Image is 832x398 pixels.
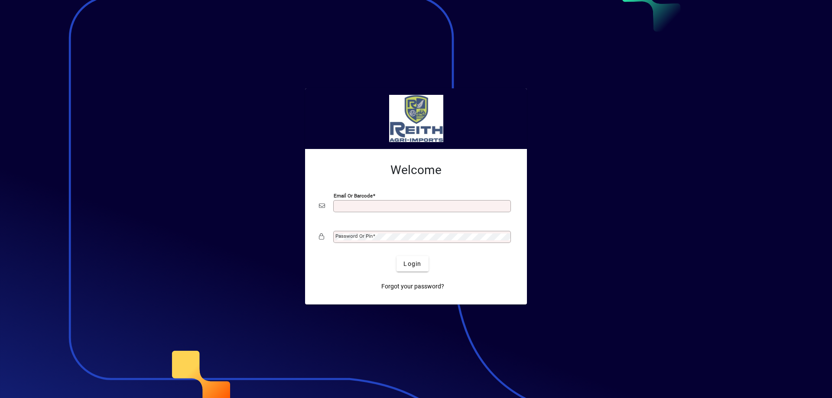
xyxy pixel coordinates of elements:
button: Login [396,256,428,272]
span: Forgot your password? [381,282,444,291]
mat-label: Email or Barcode [334,193,373,199]
span: Login [403,259,421,269]
a: Forgot your password? [378,278,448,294]
mat-label: Password or Pin [335,233,373,239]
h2: Welcome [319,163,513,178]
